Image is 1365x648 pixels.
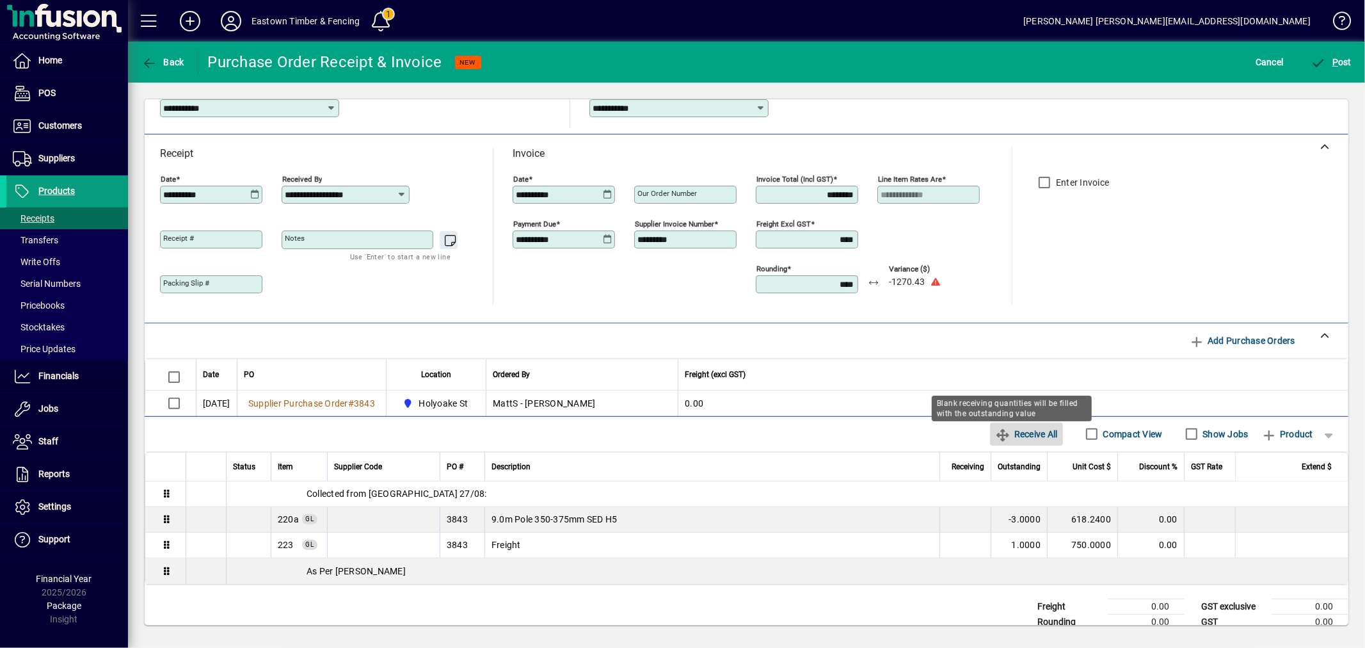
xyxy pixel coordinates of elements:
a: Stocktakes [6,316,128,338]
a: Reports [6,458,128,490]
a: Knowledge Base [1323,3,1349,44]
span: Supplier Code [334,460,382,474]
mat-label: Freight excl GST [756,220,811,229]
mat-label: Date [513,175,529,184]
span: 3843 [354,398,375,409]
a: Receipts [6,207,128,229]
span: Freight (excl GST) [685,368,746,382]
span: Transfers [13,235,58,245]
button: Back [138,51,188,74]
div: [PERSON_NAME] [PERSON_NAME][EMAIL_ADDRESS][DOMAIN_NAME] [1023,11,1311,31]
span: Customers [38,120,82,131]
span: Receiving [952,460,984,474]
div: Freight (excl GST) [685,368,1332,382]
span: P [1332,57,1338,67]
label: Enter Invoice [1053,176,1109,189]
td: -3.0000 [991,507,1047,533]
span: GL [305,515,314,522]
span: Pricebooks [13,300,65,311]
a: Customers [6,110,128,142]
mat-label: Packing Slip # [163,279,209,288]
a: Suppliers [6,143,128,175]
mat-label: Rounding [756,264,787,273]
div: Ordered By [493,368,671,382]
td: 0.00 [678,391,1348,416]
span: Settings [38,501,71,512]
td: 3843 [440,533,484,558]
span: Jobs [38,403,58,414]
button: Post [1307,51,1355,74]
div: Purchase Order Receipt & Invoice [208,52,442,72]
td: 0.00 [1272,599,1348,614]
td: Rounding [1031,614,1108,629]
button: Add Purchase Orders [1184,329,1300,352]
td: Freight [1031,599,1108,614]
span: Price Updates [13,344,76,354]
td: GST exclusive [1195,599,1272,614]
div: Blank receiving quantities will be filled with the outstanding value [932,396,1092,421]
span: Reports [38,469,70,479]
span: Supplier Purchase Order [248,398,348,409]
a: Transfers [6,229,128,251]
span: Purchases - Roundwood [278,513,299,526]
span: Product [1261,424,1313,444]
span: Description [491,460,531,474]
span: Financials [38,371,79,381]
span: GL [305,541,314,548]
span: GST Rate [1191,460,1222,474]
span: Location [421,368,451,382]
mat-label: Notes [285,234,305,243]
span: Financial Year [36,574,92,584]
span: Extend $ [1302,460,1332,474]
label: Compact View [1101,428,1163,441]
span: Discount % [1139,460,1177,474]
button: Profile [211,10,251,33]
span: Package [47,601,81,611]
td: 0.00 [1117,507,1184,533]
a: Staff [6,426,128,458]
span: POS [38,88,56,98]
span: Home [38,55,62,65]
a: Settings [6,491,128,523]
span: Suppliers [38,153,75,163]
mat-label: Our order number [637,189,697,198]
div: Eastown Timber & Fencing [251,11,360,31]
a: Jobs [6,393,128,425]
span: Receipts [13,213,54,223]
a: Home [6,45,128,77]
mat-label: Supplier invoice number [635,220,714,229]
span: Outstanding [998,460,1041,474]
td: 9.0m Pole 350-375mm SED H5 [484,507,939,533]
td: 1.0000 [991,533,1047,558]
span: Variance ($) [889,265,966,273]
div: Date [203,368,230,382]
td: 0.00 [1108,599,1185,614]
span: 618.2400 [1071,513,1111,526]
span: Status [233,460,255,474]
span: -1270.43 [889,277,925,288]
span: NEW [460,58,476,67]
span: Item [278,460,293,474]
button: Add [170,10,211,33]
button: Product [1255,423,1320,446]
span: Ordered By [493,368,530,382]
span: PO [244,368,254,382]
span: Staff [38,436,58,446]
mat-label: Invoice Total (incl GST) [756,175,833,184]
a: Write Offs [6,251,128,273]
td: GST [1195,614,1272,629]
span: Add Purchase Orders [1189,330,1295,351]
div: As Per [PERSON_NAME] [227,565,1348,578]
span: Holyoake St [419,397,468,410]
td: Freight [484,533,939,558]
a: Support [6,524,128,556]
span: Receive All [995,424,1057,444]
div: Collected from [GEOGRAPHIC_DATA] 27/08: [227,487,1348,500]
a: POS [6,77,128,109]
span: ost [1311,57,1352,67]
a: Price Updates [6,338,128,360]
mat-label: Received by [282,175,322,184]
span: PO # [447,460,463,474]
span: Support [38,534,70,544]
td: [DATE] [196,391,237,416]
